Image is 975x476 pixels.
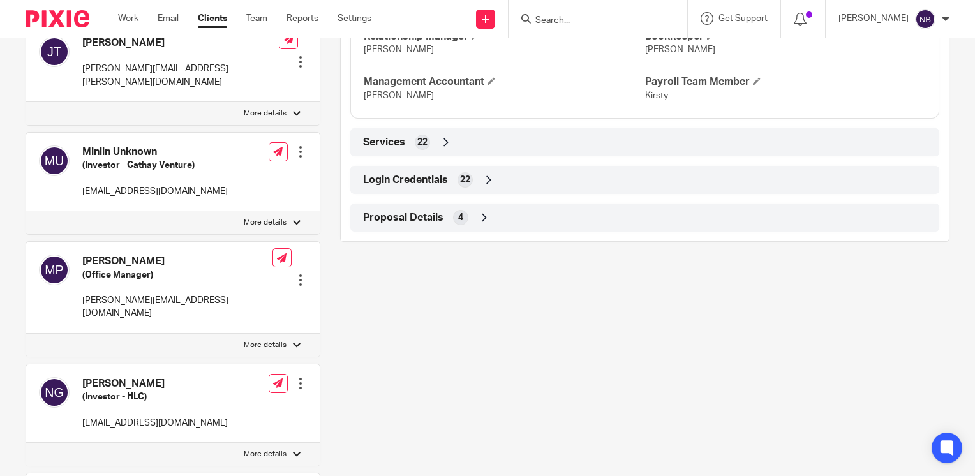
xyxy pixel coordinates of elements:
img: svg%3E [39,377,70,408]
h4: [PERSON_NAME] [82,255,272,268]
span: [PERSON_NAME] [364,45,434,54]
h5: (Investor - HLC) [82,390,228,403]
img: Pixie [26,10,89,27]
h4: [PERSON_NAME] [82,36,279,50]
a: Team [246,12,267,25]
img: svg%3E [39,145,70,176]
p: [EMAIL_ADDRESS][DOMAIN_NAME] [82,417,228,429]
h4: [PERSON_NAME] [82,377,228,390]
p: More details [244,449,287,459]
p: [PERSON_NAME][EMAIL_ADDRESS][DOMAIN_NAME] [82,294,272,320]
a: Email [158,12,179,25]
h4: Minlin Unknown [82,145,228,159]
p: [EMAIL_ADDRESS][DOMAIN_NAME] [82,185,228,198]
h4: Management Accountant [364,75,644,89]
span: 22 [417,136,428,149]
span: Login Credentials [363,174,448,187]
p: More details [244,340,287,350]
h5: (Office Manager) [82,269,272,281]
p: More details [244,218,287,228]
span: 4 [458,211,463,224]
span: [PERSON_NAME] [645,45,715,54]
p: More details [244,108,287,119]
span: Get Support [718,14,768,23]
input: Search [534,15,649,27]
span: Kirsty [645,91,668,100]
h5: (Investor - Cathay Venture) [82,159,228,172]
a: Reports [287,12,318,25]
a: Settings [338,12,371,25]
span: [PERSON_NAME] [364,91,434,100]
a: Work [118,12,138,25]
a: Clients [198,12,227,25]
span: 22 [460,174,470,186]
img: svg%3E [39,36,70,67]
p: [PERSON_NAME][EMAIL_ADDRESS][PERSON_NAME][DOMAIN_NAME] [82,63,279,89]
span: Proposal Details [363,211,443,225]
img: svg%3E [39,255,70,285]
h4: Payroll Team Member [645,75,926,89]
p: [PERSON_NAME] [838,12,909,25]
span: Services [363,136,405,149]
img: svg%3E [915,9,935,29]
